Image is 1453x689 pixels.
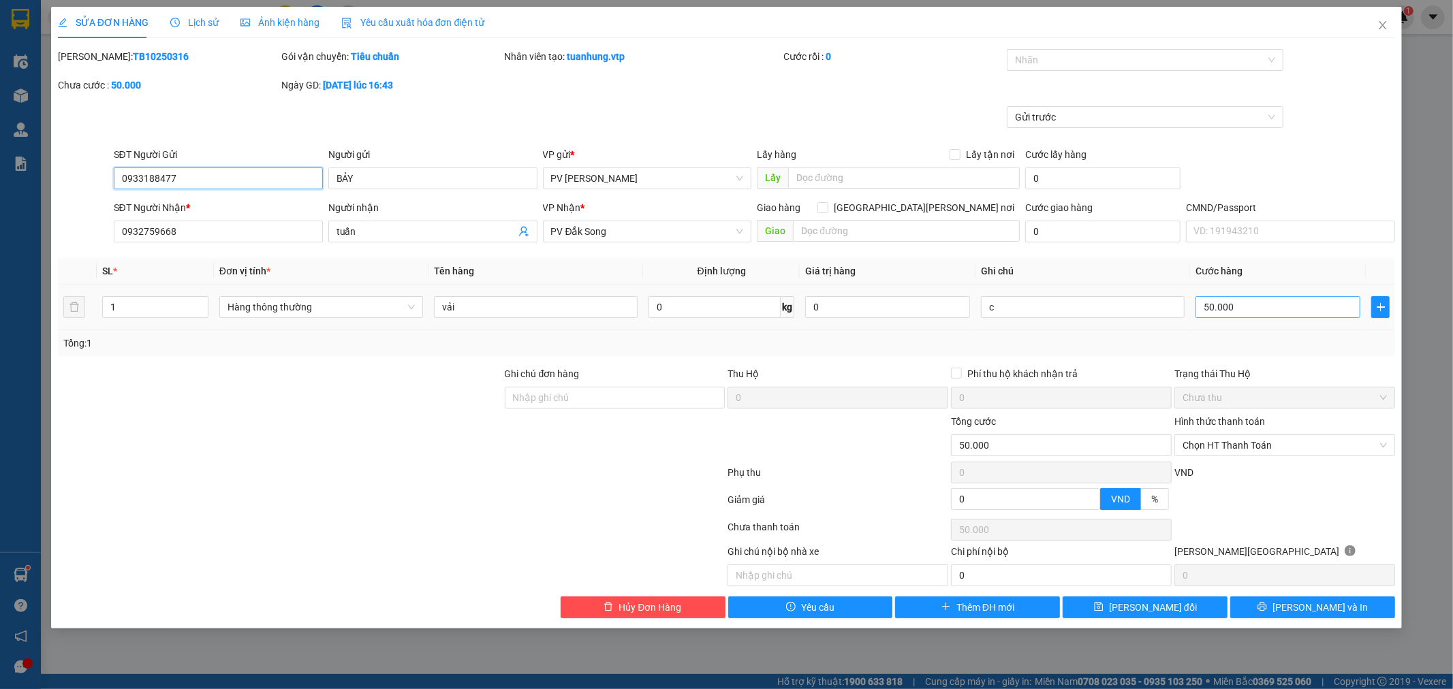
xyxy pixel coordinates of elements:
[1183,387,1387,408] span: Chưa thu
[1174,467,1193,478] span: VND
[1372,302,1389,313] span: plus
[14,31,31,65] img: logo
[781,296,794,318] span: kg
[58,78,279,93] div: Chưa cước :
[129,61,192,71] span: 16:04:55 [DATE]
[941,602,951,613] span: plus
[543,147,752,162] div: VP gửi
[1371,296,1390,318] button: plus
[1257,602,1267,613] span: printer
[619,600,681,615] span: Hủy Đơn Hàng
[138,51,192,61] span: TB10250315
[1063,596,1228,618] button: save[PERSON_NAME] đổi
[1174,416,1265,427] label: Hình thức thanh toán
[698,266,746,276] span: Định lượng
[58,18,67,27] span: edit
[341,17,485,28] span: Yêu cầu xuất hóa đơn điện tử
[1025,167,1181,189] input: Cước lấy hàng
[1272,600,1368,615] span: [PERSON_NAME] và In
[757,220,793,242] span: Giao
[1025,202,1093,213] label: Cước giao hàng
[341,18,352,29] img: icon
[1345,545,1356,556] span: info-circle
[1186,200,1395,215] div: CMND/Passport
[434,266,474,276] span: Tên hàng
[757,149,796,160] span: Lấy hàng
[960,147,1020,162] span: Lấy tận nơi
[102,266,113,276] span: SL
[1230,596,1395,618] button: printer[PERSON_NAME] và In
[1174,366,1395,381] div: Trạng thái Thu Hộ
[1109,600,1197,615] span: [PERSON_NAME] đổi
[728,596,893,618] button: exclamation-circleYêu cầu
[281,78,502,93] div: Ngày GD:
[170,17,219,28] span: Lịch sử
[951,416,996,427] span: Tổng cước
[133,51,189,62] b: TB10250316
[728,564,948,586] input: Nhập ghi chú
[137,95,189,110] span: PV [PERSON_NAME]
[1015,107,1275,127] span: Gửi trước
[114,147,323,162] div: SĐT Người Gửi
[14,95,28,114] span: Nơi gửi:
[561,596,725,618] button: deleteHủy Đơn Hàng
[728,544,948,564] div: Ghi chú nội bộ nhà xe
[111,80,141,91] b: 50.000
[543,202,581,213] span: VP Nhận
[567,51,625,62] b: tuanhung.vtp
[757,202,800,213] span: Giao hàng
[351,51,399,62] b: Tiêu chuẩn
[805,266,856,276] span: Giá trị hàng
[951,544,1172,564] div: Chi phí nội bộ
[828,200,1020,215] span: [GEOGRAPHIC_DATA][PERSON_NAME] nơi
[783,49,1004,64] div: Cước rồi :
[1025,149,1087,160] label: Cước lấy hàng
[505,387,725,408] input: Ghi chú đơn hàng
[757,167,788,189] span: Lấy
[47,82,158,92] strong: BIÊN NHẬN GỬI HÀNG HOÁ
[58,49,279,64] div: [PERSON_NAME]:
[240,18,250,27] span: picture
[1183,435,1387,455] span: Chọn HT Thanh Toán
[801,600,834,615] span: Yêu cầu
[281,49,502,64] div: Gói vận chuyển:
[104,95,126,114] span: Nơi nhận:
[788,167,1020,189] input: Dọc đường
[786,602,796,613] span: exclamation-circle
[956,600,1014,615] span: Thêm ĐH mới
[895,596,1060,618] button: plusThêm ĐH mới
[323,80,393,91] b: [DATE] lúc 16:43
[240,17,319,28] span: Ảnh kiện hàng
[518,226,529,237] span: user-add
[1094,602,1104,613] span: save
[981,296,1185,318] input: Ghi Chú
[551,168,744,189] span: PV Tân Bình
[727,492,950,516] div: Giảm giá
[962,366,1083,381] span: Phí thu hộ khách nhận trả
[604,602,613,613] span: delete
[170,18,180,27] span: clock-circle
[1174,544,1395,564] div: [PERSON_NAME][GEOGRAPHIC_DATA]
[1025,221,1181,242] input: Cước giao hàng
[63,296,85,318] button: delete
[328,147,537,162] div: Người gửi
[505,368,580,379] label: Ghi chú đơn hàng
[551,221,744,242] span: PV Đắk Song
[228,297,415,317] span: Hàng thông thường
[63,336,561,351] div: Tổng: 1
[114,200,323,215] div: SĐT Người Nhận
[46,99,99,114] span: PV [PERSON_NAME]
[219,266,270,276] span: Đơn vị tính
[58,17,149,28] span: SỬA ĐƠN HÀNG
[793,220,1020,242] input: Dọc đường
[826,51,831,62] b: 0
[505,49,781,64] div: Nhân viên tạo:
[728,368,759,379] span: Thu Hộ
[975,258,1190,285] th: Ghi chú
[1151,494,1158,504] span: %
[35,22,110,73] strong: CÔNG TY TNHH [GEOGRAPHIC_DATA] 214 QL13 - P.26 - Q.BÌNH THẠNH - TP HCM 1900888606
[328,200,537,215] div: Người nhận
[1111,494,1130,504] span: VND
[727,519,950,543] div: Chưa thanh toán
[1364,7,1402,45] button: Close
